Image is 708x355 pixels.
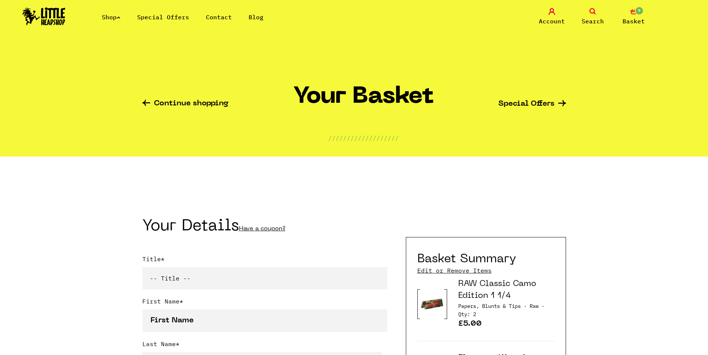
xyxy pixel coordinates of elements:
label: First Name [142,297,387,309]
h2: Basket Summary [417,252,516,266]
a: Have a coupon? [239,226,285,232]
a: Search [574,8,611,26]
span: Basket [623,17,645,26]
a: Continue shopping [142,100,229,108]
input: First Name [142,309,387,332]
p: /////////////////// [328,134,399,142]
label: Last Name [142,339,387,352]
label: Title [142,254,387,267]
a: Shop [102,13,120,21]
a: Blog [249,13,264,21]
span: Brand [530,303,544,309]
span: Quantity [458,311,476,318]
a: Special Offers [137,13,189,21]
p: £5.00 [458,320,555,330]
a: RAW Classic Camo Edition 1 1/4 [458,280,536,300]
span: Category [458,303,527,309]
a: Special Offers [498,100,566,108]
h1: Your Basket [293,84,434,115]
a: 9 Basket [615,8,652,26]
span: 9 [635,6,644,15]
a: Edit or Remove Items [417,266,492,275]
img: Product [420,289,444,319]
img: Little Head Shop Logo [22,7,65,25]
span: Search [582,17,604,26]
span: Account [539,17,565,26]
a: Contact [206,13,232,21]
h2: Your Details [142,220,387,236]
